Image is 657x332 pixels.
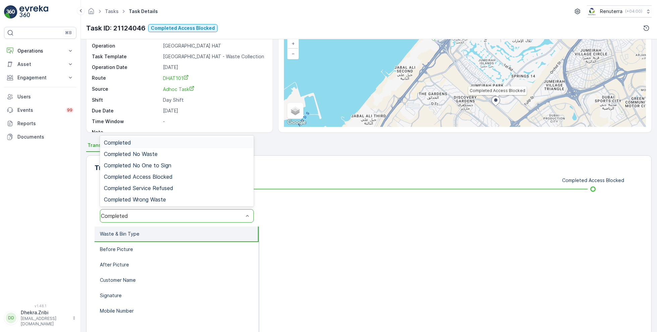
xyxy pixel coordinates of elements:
p: Mobile Number [100,308,134,314]
p: Dhekra.Zribi [21,309,69,316]
span: Completed [104,140,131,146]
a: Homepage [87,10,95,16]
span: Completed Access Blocked [104,174,173,180]
button: Completed Access Blocked [148,24,218,32]
a: DHAT101 [163,75,265,82]
a: Users [4,90,76,103]
button: DDDhekra.Zribi[EMAIL_ADDRESS][DOMAIN_NAME] [4,309,76,327]
p: Signature [100,292,122,299]
div: DD [6,313,16,323]
a: Layers [288,103,303,118]
p: - [163,118,265,125]
p: Operation [92,43,160,49]
a: Documents [4,130,76,144]
span: Completed No One to Sign [104,162,171,168]
span: Completed Service Refused [104,185,173,191]
p: Operations [17,48,63,54]
p: [DATE] [163,64,265,71]
a: Open this area in Google Maps (opens a new window) [286,118,308,127]
p: Due Date [92,107,160,114]
p: Completed Access Blocked [151,25,215,31]
p: [GEOGRAPHIC_DATA] HAT [163,43,265,49]
span: − [292,51,295,56]
p: Waste & Bin Type [100,231,139,237]
p: Completed Access Blocked [562,177,624,184]
button: Engagement [4,71,76,84]
p: Events [17,107,62,113]
p: Route [92,75,160,82]
p: Reports [17,120,74,127]
button: Renuterra(+04:00) [587,5,652,17]
div: Completed [101,213,243,219]
a: Reports [4,117,76,130]
p: ⌘B [65,30,72,35]
img: logo_light-DOdMpM7g.png [19,5,48,19]
button: Operations [4,44,76,58]
p: Asset [17,61,63,68]
p: Task Template [92,53,160,60]
p: Documents [17,134,74,140]
p: Transitions [95,163,132,173]
p: [DATE] [163,107,265,114]
p: Source [92,86,160,93]
p: After Picture [100,261,129,268]
p: 99 [67,107,72,113]
img: Screenshot_2024-07-26_at_13.33.01.png [587,8,597,15]
span: Transitions [87,142,115,149]
p: Task ID: 21124046 [86,23,145,33]
span: v 1.48.1 [4,304,76,308]
p: Users [17,93,74,100]
span: Completed No Waste [104,151,158,157]
p: [GEOGRAPHIC_DATA] HAT - Waste Collection [163,53,265,60]
p: Renuterra [600,8,622,15]
p: [EMAIL_ADDRESS][DOMAIN_NAME] [21,316,69,327]
p: Note [92,129,160,136]
span: Adhoc Task [163,86,194,92]
button: Asset [4,58,76,71]
p: Time Window [92,118,160,125]
a: Zoom In [288,38,298,49]
a: Tasks [105,8,119,14]
img: logo [4,5,17,19]
a: Zoom Out [288,49,298,59]
p: Day Shift [163,97,265,103]
p: Before Picture [100,246,133,253]
p: Operation Date [92,64,160,71]
span: Completed Wrong Waste [104,196,166,202]
p: Customer Name [100,277,136,283]
span: Task Details [127,8,159,15]
p: ( +04:00 ) [625,9,642,14]
img: Google [286,118,308,127]
p: Shift [92,97,160,103]
a: Adhoc Task [163,86,265,93]
span: + [292,40,295,46]
span: DHAT101 [163,75,189,81]
p: - [163,129,265,136]
a: Events99 [4,103,76,117]
p: Engagement [17,74,63,81]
